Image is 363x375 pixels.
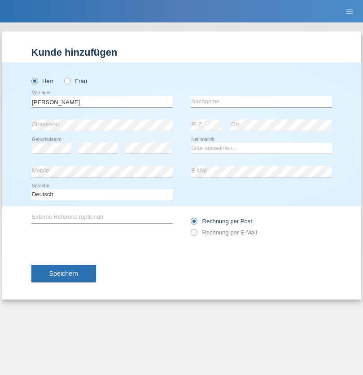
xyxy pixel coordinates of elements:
[191,229,257,236] label: Rechnung per E-Mail
[31,78,37,84] input: Herr
[49,270,78,277] span: Speichern
[31,47,332,58] h1: Kunde hinzufügen
[341,9,359,14] a: menu
[31,78,54,84] label: Herr
[191,218,252,225] label: Rechnung per Post
[191,229,197,240] input: Rechnung per E-Mail
[345,7,354,16] i: menu
[64,78,87,84] label: Frau
[31,265,96,282] button: Speichern
[191,218,197,229] input: Rechnung per Post
[64,78,70,84] input: Frau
